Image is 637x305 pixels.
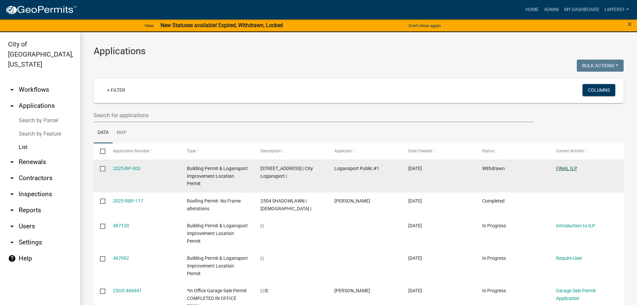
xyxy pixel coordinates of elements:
[260,166,313,179] span: 601 E BROADWAY | CIty Logansport |
[142,20,156,31] a: View
[180,143,254,159] datatable-header-cell: Type
[408,198,422,204] span: 08/21/2025
[482,223,506,228] span: In Progress
[334,198,370,204] span: Oliverio Chavez
[8,86,16,94] i: arrow_drop_down
[628,20,632,28] button: Close
[187,255,248,276] span: Building Permit & Logansport Improvement Location Permit
[260,288,268,293] span: | | 0|
[187,198,241,211] span: Roofing Permit- No Frame alterations
[94,46,624,57] h3: Applications
[523,3,541,16] a: Home
[94,143,106,159] datatable-header-cell: Select
[106,143,180,159] datatable-header-cell: Application Number
[334,166,379,171] span: Logansport Public #1
[334,288,370,293] span: Cristhian Montero-Morales
[113,223,129,228] a: 467120
[550,143,624,159] datatable-header-cell: Current Activity
[602,3,632,16] a: lmyers1
[8,222,16,230] i: arrow_drop_down
[482,149,494,153] span: Status
[187,166,248,186] span: Building Permit & Logansport Improvement Location Permit
[260,198,311,211] span: 2504 SHADOWLAWN | Church Of The Brethren |
[94,122,113,144] a: Data
[561,3,602,16] a: My Dashboard
[260,149,281,153] span: Description
[113,288,142,293] a: 25GS-466941
[113,198,143,204] a: 2025-RBP-117
[8,174,16,182] i: arrow_drop_down
[408,223,422,228] span: 08/21/2025
[556,288,596,301] a: Garage Sale Permit Application
[8,254,16,262] i: help
[113,166,140,171] a: 2025-BP-303
[408,288,422,293] span: 08/20/2025
[628,19,632,29] span: ×
[482,198,505,204] span: Completed
[334,149,352,153] span: Applicant
[8,206,16,214] i: arrow_drop_down
[541,3,561,16] a: Admin
[260,223,263,228] span: | |
[187,149,196,153] span: Type
[94,108,534,122] input: Search for applications
[408,255,422,261] span: 08/20/2025
[408,166,422,171] span: 08/21/2025
[582,84,615,96] button: Columns
[8,190,16,198] i: arrow_drop_down
[476,143,550,159] datatable-header-cell: Status
[102,84,130,96] a: + Filter
[161,22,283,28] strong: New Statuses available! Expired, Withdrawn, Locked
[328,143,402,159] datatable-header-cell: Applicant
[8,158,16,166] i: arrow_drop_down
[113,149,149,153] span: Application Number
[408,149,432,153] span: Date Created
[113,255,129,261] a: 467092
[254,143,328,159] datatable-header-cell: Description
[556,149,584,153] span: Current Activity
[260,255,263,261] span: | |
[187,223,248,244] span: Building Permit & Logansport Improvement Location Permit
[556,166,577,171] a: FINAL ILP
[556,223,595,228] a: Introduction to ILP
[113,122,131,144] a: Map
[482,288,506,293] span: In Progress
[406,20,443,31] button: Don't show again
[482,255,506,261] span: In Progress
[556,255,582,261] a: Require User
[402,143,476,159] datatable-header-cell: Date Created
[8,238,16,246] i: arrow_drop_down
[482,166,505,171] span: Withdrawn
[577,60,624,72] button: Bulk Actions
[8,102,16,110] i: arrow_drop_up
